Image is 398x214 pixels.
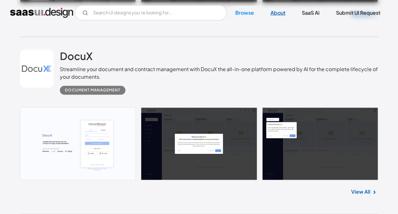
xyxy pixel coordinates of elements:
div: Document Management [65,86,120,94]
a: View All [351,188,370,196]
h2: DocuX [60,50,92,62]
div: Streamline your document and contract management with DocuX the all-in-one platform powered by AI... [60,65,378,81]
a: Browse [228,6,262,20]
a: home [10,8,73,18]
input: Search UI designs you're looking for... [75,5,227,20]
a: Submit UI Request [328,6,388,20]
a: DocuX [60,50,92,65]
form: Email Form [75,5,227,20]
a: SaaS Ai [294,6,327,20]
a: About [263,6,293,20]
